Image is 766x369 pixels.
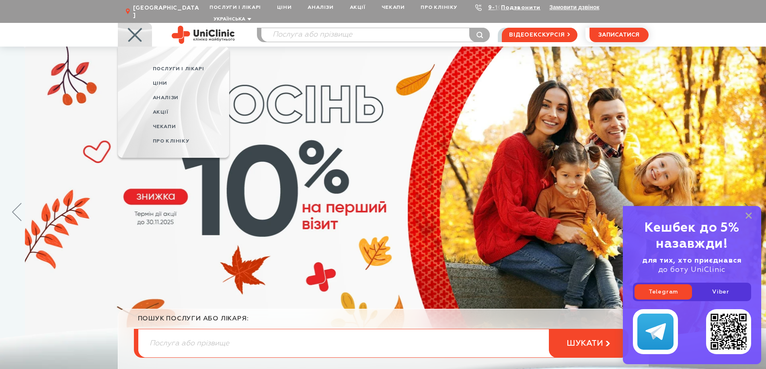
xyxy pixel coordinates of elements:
button: шукати [549,329,628,358]
input: Послуга або прізвище [261,28,490,42]
span: Аналізи [153,95,179,100]
span: шукати [567,338,603,349]
button: Замовити дзвінок [549,4,599,10]
span: [GEOGRAPHIC_DATA] [133,4,201,19]
span: Ціни [153,81,167,86]
input: Послуга або прізвище [138,329,628,357]
a: Telegram [635,284,692,300]
span: Про клініку [153,139,189,144]
a: Подзвонити [501,5,540,10]
span: Чекапи [153,124,176,129]
a: Чекапи [153,120,229,134]
span: записатися [598,32,639,38]
a: Ціни [153,76,229,91]
span: Українська [214,17,245,22]
div: до боту UniClinic [633,256,751,275]
div: пошук послуги або лікаря: [138,315,628,329]
a: Акції [153,105,229,120]
button: записатися [589,28,649,42]
span: Послуги і лікарі [153,66,204,71]
b: для тих, хто приєднався [642,257,742,264]
span: Акції [153,110,168,115]
div: Кешбек до 5% назавжди! [633,220,751,252]
button: Українська [212,16,251,22]
a: відеоекскурсія [502,28,577,42]
a: 9-103 [488,5,506,10]
span: відеоекскурсія [509,28,565,42]
a: Аналізи [153,91,229,105]
a: Viber [692,284,750,300]
img: Uniclinic [172,26,235,44]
